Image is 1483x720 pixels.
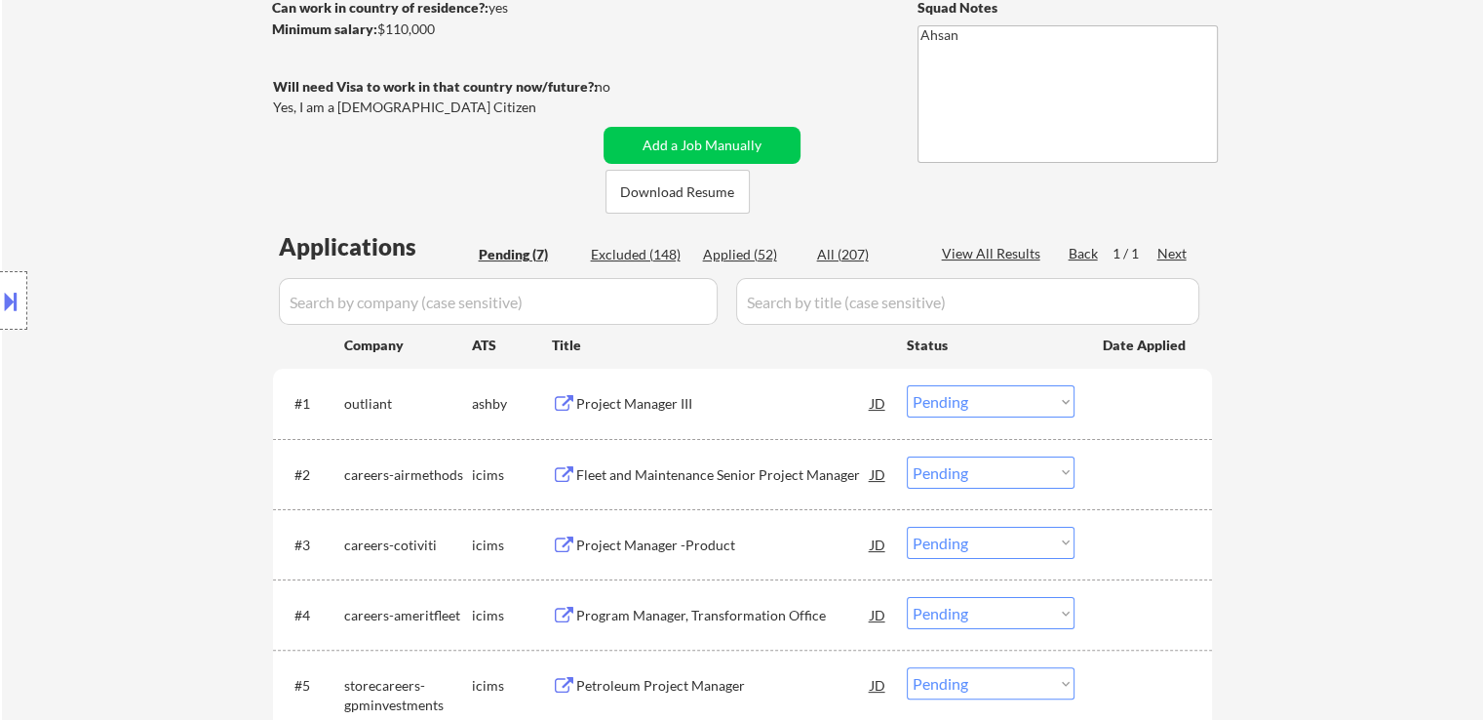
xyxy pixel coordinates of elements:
[472,606,552,625] div: icims
[273,98,603,117] div: Yes, I am a [DEMOGRAPHIC_DATA] Citizen
[1103,336,1189,355] div: Date Applied
[294,536,329,555] div: #3
[591,245,688,264] div: Excluded (148)
[869,667,888,702] div: JD
[869,527,888,562] div: JD
[344,606,472,625] div: careers-ameritfleet
[479,245,576,264] div: Pending (7)
[604,127,800,164] button: Add a Job Manually
[552,336,888,355] div: Title
[294,676,329,696] div: #5
[1069,244,1100,263] div: Back
[576,536,871,555] div: Project Manager -Product
[595,77,650,97] div: no
[576,676,871,696] div: Petroleum Project Manager
[472,336,552,355] div: ATS
[344,336,472,355] div: Company
[273,78,598,95] strong: Will need Visa to work in that country now/future?:
[472,394,552,414] div: ashby
[272,20,377,37] strong: Minimum salary:
[817,245,915,264] div: All (207)
[869,385,888,420] div: JD
[605,170,750,214] button: Download Resume
[576,465,871,485] div: Fleet and Maintenance Senior Project Manager
[344,394,472,414] div: outliant
[942,244,1046,263] div: View All Results
[279,235,472,259] div: Applications
[869,457,888,492] div: JD
[472,465,552,485] div: icims
[576,394,871,414] div: Project Manager III
[472,676,552,696] div: icims
[294,606,329,625] div: #4
[1112,244,1157,263] div: 1 / 1
[279,278,718,325] input: Search by company (case sensitive)
[736,278,1199,325] input: Search by title (case sensitive)
[1157,244,1189,263] div: Next
[703,245,800,264] div: Applied (52)
[344,676,472,714] div: storecareers-gpminvestments
[576,606,871,625] div: Program Manager, Transformation Office
[907,327,1074,362] div: Status
[344,465,472,485] div: careers-airmethods
[869,597,888,632] div: JD
[272,20,597,39] div: $110,000
[472,536,552,555] div: icims
[344,536,472,555] div: careers-cotiviti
